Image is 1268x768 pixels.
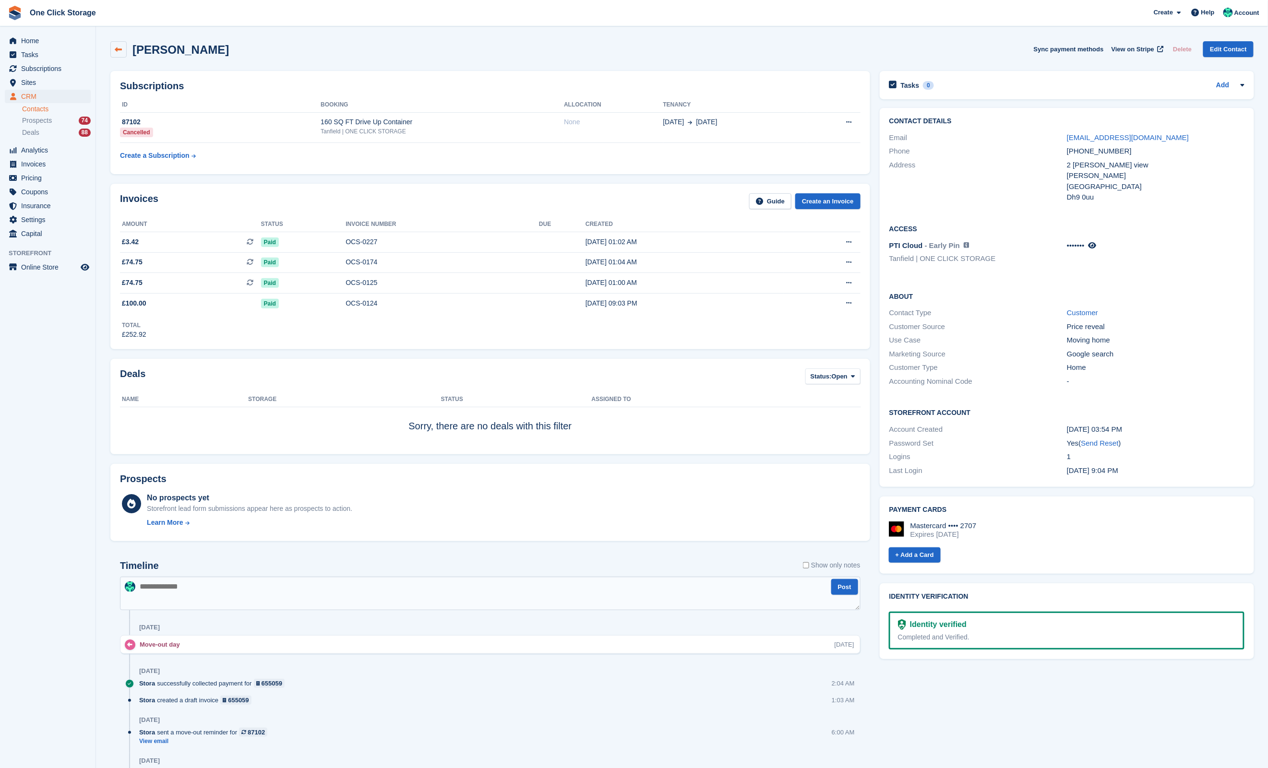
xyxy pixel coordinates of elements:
[1079,439,1121,447] span: ( )
[21,62,79,75] span: Subscriptions
[1067,170,1244,181] div: [PERSON_NAME]
[122,237,139,247] span: £3.42
[663,117,684,127] span: [DATE]
[1067,241,1085,249] span: •••••••
[120,151,190,161] div: Create a Subscription
[21,227,79,240] span: Capital
[586,278,784,288] div: [DATE] 01:00 AM
[254,679,285,688] a: 655059
[803,560,809,570] input: Show only notes
[120,81,861,92] h2: Subscriptions
[9,248,96,258] span: Storefront
[910,530,977,539] div: Expires [DATE]
[1067,466,1118,474] time: 2025-05-21 20:04:02 UTC
[1067,362,1244,373] div: Home
[889,407,1245,417] h2: Storefront Account
[586,217,784,232] th: Created
[1067,146,1244,157] div: [PHONE_NUMBER]
[889,521,904,537] img: Mastercard Logo
[8,6,22,20] img: stora-icon-8386f47178a22dfd0bd8f6a31ec36ba5ce8667c1dd55bd0f319d3a0aa187defe.svg
[564,97,663,113] th: Allocation
[1081,439,1119,447] a: Send Reset
[898,619,906,630] img: Identity Verification Ready
[889,465,1067,476] div: Last Login
[122,257,143,267] span: £74.75
[1034,41,1104,57] button: Sync payment methods
[22,128,39,137] span: Deals
[21,90,79,103] span: CRM
[5,227,91,240] a: menu
[346,257,539,267] div: OCS-0174
[261,258,279,267] span: Paid
[889,160,1067,203] div: Address
[1169,41,1196,57] button: Delete
[1201,8,1215,17] span: Help
[898,632,1236,642] div: Completed and Verified.
[22,116,91,126] a: Prospects 74
[122,330,146,340] div: £252.92
[1067,321,1244,332] div: Price reveal
[889,253,1067,264] li: Tanfield | ONE CLICK STORAGE
[139,624,160,631] div: [DATE]
[889,362,1067,373] div: Customer Type
[5,62,91,75] a: menu
[441,392,592,407] th: Status
[663,97,807,113] th: Tenancy
[139,667,160,675] div: [DATE]
[139,696,155,705] span: Stora
[346,298,539,308] div: OCS-0124
[147,518,352,528] a: Learn More
[120,368,145,386] h2: Deals
[889,291,1245,301] h2: About
[803,560,861,570] label: Show only notes
[21,34,79,47] span: Home
[889,241,923,249] span: PTI Cloud
[21,157,79,171] span: Invoices
[140,640,185,649] div: Move-out day
[120,473,167,484] h2: Prospects
[122,321,146,330] div: Total
[120,117,321,127] div: 87102
[22,128,91,138] a: Deals 88
[147,518,183,528] div: Learn More
[1067,181,1244,192] div: [GEOGRAPHIC_DATA]
[21,143,79,157] span: Analytics
[120,147,196,165] a: Create a Subscription
[835,640,854,649] div: [DATE]
[964,242,969,248] img: icon-info-grey-7440780725fd019a000dd9b08b2336e03edf1995a4989e88bcd33f0948082b44.svg
[21,213,79,226] span: Settings
[21,48,79,61] span: Tasks
[139,757,160,765] div: [DATE]
[21,76,79,89] span: Sites
[139,679,155,688] span: Stora
[889,451,1067,462] div: Logins
[1067,349,1244,360] div: Google search
[586,237,784,247] div: [DATE] 01:02 AM
[22,116,52,125] span: Prospects
[5,34,91,47] a: menu
[5,76,91,89] a: menu
[1067,424,1244,435] div: [DATE] 03:54 PM
[239,728,267,737] a: 87102
[21,199,79,213] span: Insurance
[321,117,564,127] div: 160 SQ FT Drive Up Container
[261,299,279,308] span: Paid
[889,321,1067,332] div: Customer Source
[1067,335,1244,346] div: Moving home
[79,129,91,137] div: 88
[1108,41,1166,57] a: View on Stripe
[21,185,79,199] span: Coupons
[120,97,321,113] th: ID
[262,679,282,688] div: 655059
[889,118,1245,125] h2: Contact Details
[346,278,539,288] div: OCS-0125
[889,349,1067,360] div: Marketing Source
[1067,376,1244,387] div: -
[832,372,848,381] span: Open
[889,132,1067,143] div: Email
[120,217,261,232] th: Amount
[1067,308,1098,317] a: Customer
[910,521,977,530] div: Mastercard •••• 2707
[120,128,153,137] div: Cancelled
[586,298,784,308] div: [DATE] 09:03 PM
